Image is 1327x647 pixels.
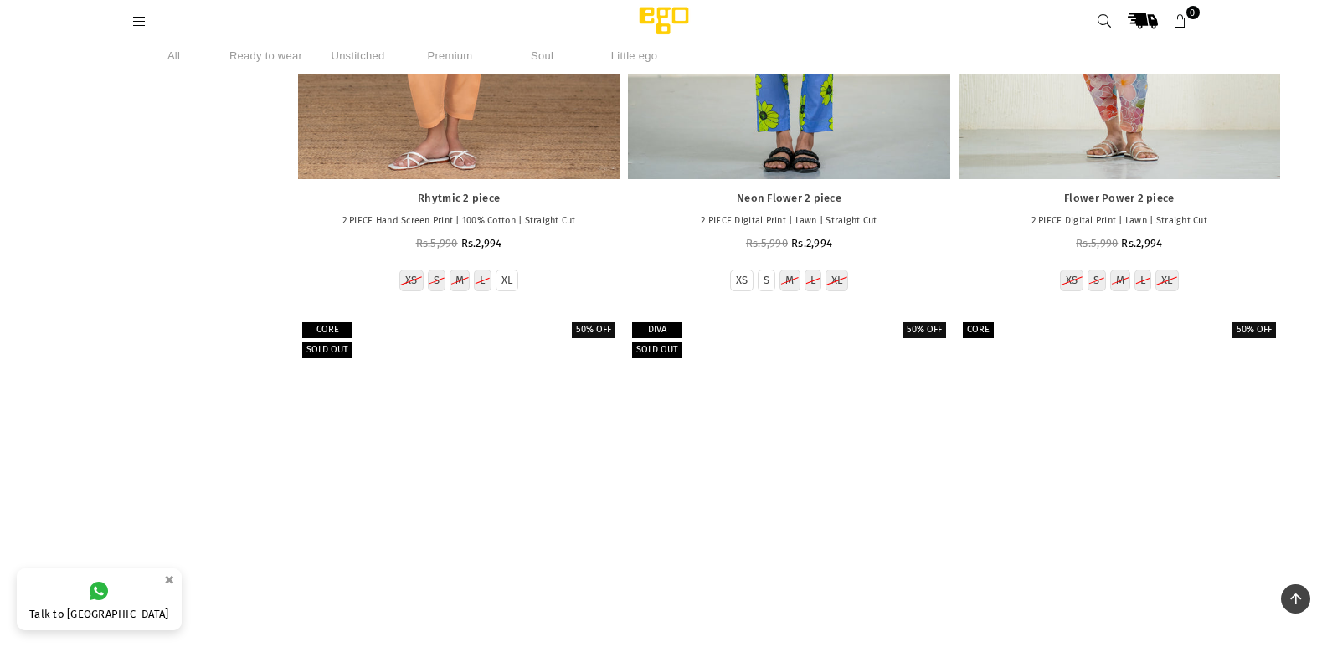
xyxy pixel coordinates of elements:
label: XS [405,274,418,288]
label: Core [302,322,352,338]
li: Soul [501,42,584,69]
label: S [764,274,769,288]
button: × [159,566,179,593]
a: Flower Power 2 piece [967,192,1272,206]
li: Ready to wear [224,42,308,69]
label: M [785,274,794,288]
label: 50% off [1232,322,1276,338]
label: L [1140,274,1145,288]
label: L [480,274,485,288]
p: 2 PIECE Digital Print | Lawn | Straight Cut [967,214,1272,229]
li: All [132,42,216,69]
label: XL [831,274,843,288]
label: S [1093,274,1099,288]
label: XL [1161,274,1173,288]
a: Neon Flower 2 piece [636,192,941,206]
li: Little ego [593,42,676,69]
label: Core [963,322,994,338]
span: Rs.5,990 [746,237,788,249]
a: Talk to [GEOGRAPHIC_DATA] [17,568,182,630]
a: Search [1090,6,1120,36]
a: Menu [125,14,155,27]
p: 2 PIECE Digital Print | Lawn | Straight Cut [636,214,941,229]
label: M [455,274,464,288]
img: Ego [593,4,735,38]
label: Diva [632,322,682,338]
label: M [1116,274,1124,288]
label: L [810,274,815,288]
label: XS [736,274,748,288]
a: Rhytmic 2 piece [306,192,611,206]
a: 0 [1165,6,1196,36]
label: 50% off [903,322,946,338]
span: Rs.2,994 [461,237,502,249]
li: Premium [409,42,492,69]
span: Rs.5,990 [416,237,458,249]
label: 50% off [572,322,615,338]
li: Unstitched [316,42,400,69]
span: Rs.2,994 [791,237,832,249]
span: Sold out [636,344,678,355]
label: XS [1066,274,1078,288]
label: S [434,274,440,288]
span: Sold out [306,344,348,355]
label: XL [501,274,513,288]
span: 0 [1186,6,1200,19]
span: Rs.2,994 [1121,237,1162,249]
p: 2 PIECE Hand Screen Print | 100% Cotton | Straight Cut [306,214,611,229]
span: Rs.5,990 [1076,237,1118,249]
